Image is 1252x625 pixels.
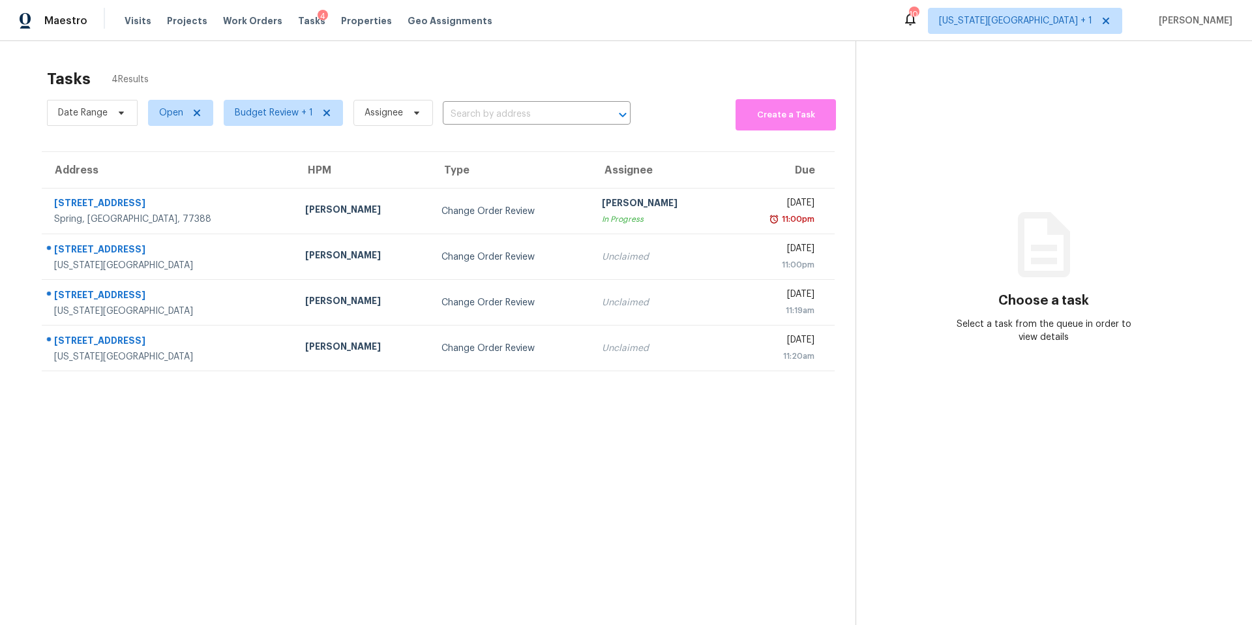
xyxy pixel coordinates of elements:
[54,213,284,226] div: Spring, [GEOGRAPHIC_DATA], 77388
[738,333,814,350] div: [DATE]
[305,249,420,265] div: [PERSON_NAME]
[365,106,403,119] span: Assignee
[54,243,284,259] div: [STREET_ADDRESS]
[998,294,1089,307] h3: Choose a task
[727,152,835,189] th: Due
[431,152,591,189] th: Type
[1154,14,1232,27] span: [PERSON_NAME]
[159,106,183,119] span: Open
[54,196,284,213] div: [STREET_ADDRESS]
[591,152,727,189] th: Assignee
[44,14,87,27] span: Maestro
[167,14,207,27] span: Projects
[125,14,151,27] span: Visits
[298,16,325,25] span: Tasks
[47,72,91,85] h2: Tasks
[408,14,492,27] span: Geo Assignments
[738,304,814,317] div: 11:19am
[441,205,581,218] div: Change Order Review
[441,251,581,264] div: Change Order Review
[602,213,717,226] div: In Progress
[738,242,814,258] div: [DATE]
[295,152,430,189] th: HPM
[779,213,814,226] div: 11:00pm
[614,106,632,124] button: Open
[441,342,581,355] div: Change Order Review
[738,350,814,363] div: 11:20am
[443,104,594,125] input: Search by address
[742,108,829,123] span: Create a Task
[42,152,295,189] th: Address
[58,106,108,119] span: Date Range
[54,350,284,363] div: [US_STATE][GEOGRAPHIC_DATA]
[318,10,328,23] div: 4
[950,318,1138,344] div: Select a task from the queue in order to view details
[235,106,313,119] span: Budget Review + 1
[738,258,814,271] div: 11:00pm
[341,14,392,27] span: Properties
[738,288,814,304] div: [DATE]
[602,342,717,355] div: Unclaimed
[54,288,284,305] div: [STREET_ADDRESS]
[112,73,149,86] span: 4 Results
[305,294,420,311] div: [PERSON_NAME]
[939,14,1092,27] span: [US_STATE][GEOGRAPHIC_DATA] + 1
[602,251,717,264] div: Unclaimed
[305,203,420,219] div: [PERSON_NAME]
[54,259,284,272] div: [US_STATE][GEOGRAPHIC_DATA]
[602,296,717,309] div: Unclaimed
[223,14,282,27] span: Work Orders
[602,196,717,213] div: [PERSON_NAME]
[54,305,284,318] div: [US_STATE][GEOGRAPHIC_DATA]
[54,334,284,350] div: [STREET_ADDRESS]
[305,340,420,356] div: [PERSON_NAME]
[738,196,814,213] div: [DATE]
[909,8,918,21] div: 10
[736,99,836,130] button: Create a Task
[441,296,581,309] div: Change Order Review
[769,213,779,226] img: Overdue Alarm Icon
